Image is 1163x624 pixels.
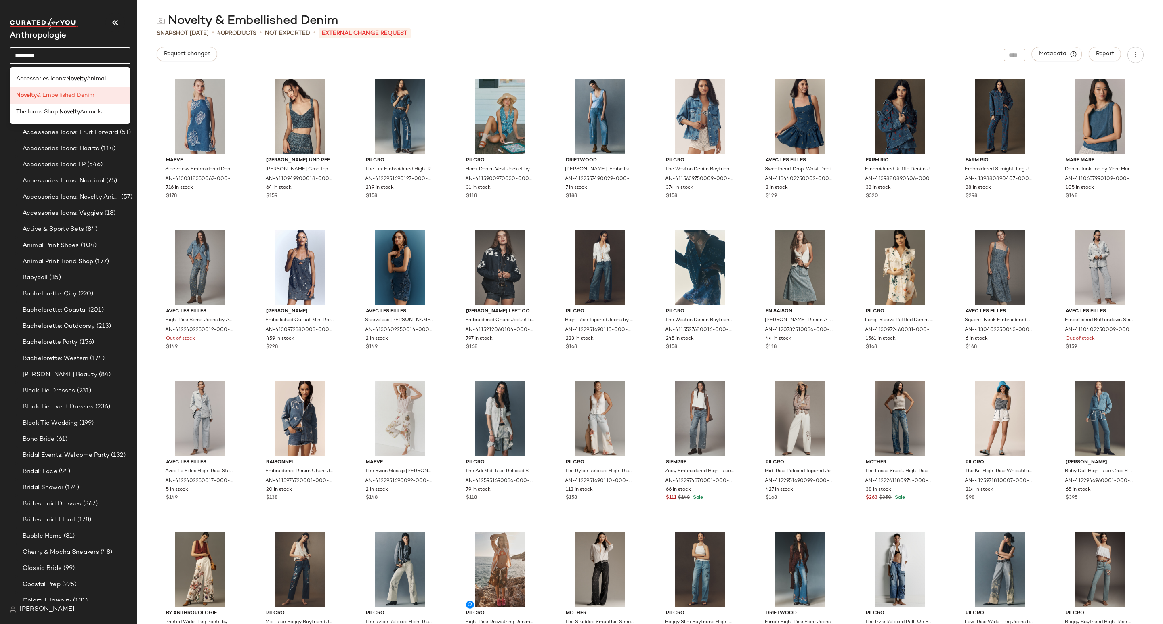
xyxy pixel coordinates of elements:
span: $168 [866,343,877,351]
span: (51) [118,128,131,137]
span: (201) [87,306,104,315]
span: Avec Les Filles [1066,308,1134,315]
span: MOTHER [866,459,934,466]
span: • [313,28,315,38]
span: 214 in stock [966,486,993,494]
span: $188 [566,193,577,200]
span: AN-4122951690110-000-014 [565,477,634,485]
span: High-Rise Barrel Jeans by Avec Les Filles in Blue, Women's, Size: 27, Cotton/Viscose/Elastane at ... [165,317,234,324]
span: Cherry & Mocha Sneakers [23,548,99,557]
img: 4130318350062_091_b [160,79,241,154]
span: [PERSON_NAME] [19,605,75,614]
span: Sleeveless [PERSON_NAME] Mini Dress by Avec Les Filles in Blue, Women's, Size: 8, Polyester/Cotto... [365,317,434,324]
span: 66 in stock [666,486,691,494]
span: $149 [366,343,378,351]
span: Accessories Icons: Hearts [23,144,99,153]
img: 4130402250014_091_b [359,230,441,305]
span: 427 in stock [766,486,793,494]
span: Mare Mare [1066,157,1134,164]
span: Accessories Icons: Veggies [23,209,103,218]
span: 20 in stock [266,486,292,494]
span: Animal Print Shoes [23,241,79,250]
span: 459 in stock [266,335,294,343]
span: $178 [166,193,177,200]
span: Maeve [366,459,435,466]
span: (18) [103,209,116,218]
span: (177) [93,257,109,266]
span: AN-4122402250012-000-093 [165,327,234,334]
span: Active & Sporty Sets [23,225,84,234]
span: Pilcro [666,610,735,617]
span: $263 [866,494,877,502]
span: (93) [95,96,109,105]
span: (61) [55,435,67,444]
span: Bachelorette Party [23,338,78,347]
img: 4115900970030_049_b14 [460,79,541,154]
span: $129 [766,193,777,200]
span: Bridesmaid Dresses [23,499,82,509]
span: 38 in stock [966,184,991,192]
span: Colorful Jewelry [23,596,71,605]
img: 4122948830037_040_b [659,532,741,607]
span: [PERSON_NAME] [1066,459,1134,466]
span: AN-4130318350062-000-091 [165,176,234,183]
span: 2 in stock [366,486,388,494]
span: [PERSON_NAME] [266,308,335,315]
span: Driftwood [566,157,634,164]
span: Mid-Rise Relaxed Tapered Jeans by Pilcro in Ivory, Women's, Size: SZ 34 TALL, Cotton at Anthropol... [765,468,833,475]
img: 4122318350001_093_b [1059,532,1141,607]
span: AN-4110402250009-000-092 [1065,327,1134,334]
span: AN-4115639750009-000-093 [665,176,734,183]
span: Classic Bride [23,564,62,573]
img: 4122974370001_093_b [659,381,741,456]
span: $111 [666,494,676,502]
span: AN-4125971810007-000-010 [965,477,1033,485]
span: [PERSON_NAME]-Embellished High-Rise Barrel Jeans by [PERSON_NAME] in Blue, Women's, Size: 31, Cot... [565,166,634,173]
span: Bachelorette: Coastal [23,306,87,315]
span: AN-4130972460031-000-019 [865,327,934,334]
span: $159 [266,193,277,200]
img: 4110657990109_091_b [1059,79,1141,154]
button: Metadata [1032,47,1082,61]
img: 4115639750009_093_b [659,79,741,154]
span: Boho Bride [23,435,55,444]
img: 4122951690092_015_b14 [359,381,441,456]
span: Babydoll [23,273,48,283]
span: Pilcro [566,459,634,466]
span: (174) [63,483,80,492]
span: AN-4115974720001-000-093 [265,477,334,485]
span: • [260,28,262,38]
span: (156) [78,338,94,347]
span: Accessories Icons LP [23,160,86,170]
img: 4122951690101_012_b14 [359,532,441,607]
span: Pilcro [466,459,535,466]
span: Floral Denim Vest Jacket by Pilcro in Blue, Women's, Size: XS, Cotton at Anthropologie [465,166,534,173]
span: 40 [217,30,225,36]
span: The Kit High-Rise Whipstitch Utility Shorts by Pilcro in White, Women's, Size: 24, Cotton/Elastan... [965,468,1033,475]
span: AN-4125951690036-000-049 [465,477,534,485]
span: (174) [88,354,105,363]
span: 716 in stock [166,184,193,192]
span: [PERSON_NAME] und Pferdgarten [266,157,335,164]
img: 4122402250012_093_b [160,230,241,305]
span: Baby Doll High-Rise Crop Flare Jeans by [PERSON_NAME] in Blue, Women's, Size: 27, Cotton at Anthr... [1065,468,1134,475]
span: Bridal: Lace [23,467,57,476]
span: Pilcro [266,610,335,617]
span: Bachelorette: City [23,289,77,299]
span: Avec Les Filles [366,308,435,315]
span: Accessories Icons: Bows [23,96,95,105]
span: 38 in stock [866,486,891,494]
img: 4122951690105_093_b [260,532,341,607]
span: Embroidered Straight-Leg Jeans by Farm Rio in Blue, Women's, Size: 24, Cotton at Anthropologie [965,166,1033,173]
img: 4130972460031_019_b [859,230,941,305]
span: 2 in stock [766,184,788,192]
span: $148 [678,494,690,502]
span: MOTHER [566,610,634,617]
span: $350 [879,494,892,502]
span: Pilcro [366,157,435,164]
span: Bridal Shower [23,483,63,492]
img: 4122951690110_014_c [559,381,641,456]
span: Pilcro [766,459,834,466]
span: (114) [99,144,116,153]
span: The Swan Gossip [PERSON_NAME] Denim Crop Wide-Leg Jeans by [PERSON_NAME] in Beige, Women's, Size:... [365,468,434,475]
